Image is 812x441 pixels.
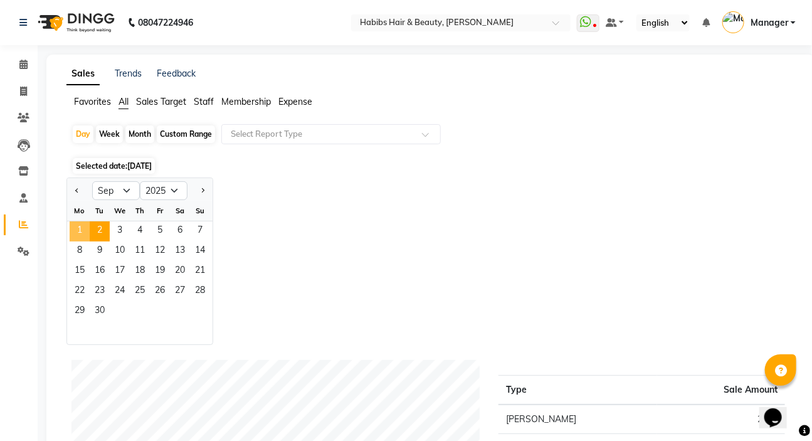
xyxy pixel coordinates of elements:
td: 2373 [657,405,785,434]
div: Wednesday, September 24, 2025 [110,282,130,302]
span: [DATE] [127,161,152,171]
span: 7 [190,221,210,242]
span: 21 [190,262,210,282]
div: Monday, September 29, 2025 [70,302,90,322]
div: Tuesday, September 2, 2025 [90,221,110,242]
span: 22 [70,282,90,302]
span: 24 [110,282,130,302]
th: Type [498,376,656,405]
div: We [110,201,130,221]
span: 17 [110,262,130,282]
button: Next month [198,181,208,201]
div: Thursday, September 25, 2025 [130,282,150,302]
div: Saturday, September 6, 2025 [170,221,190,242]
div: Saturday, September 20, 2025 [170,262,190,282]
span: 1 [70,221,90,242]
select: Select month [92,181,140,200]
span: 29 [70,302,90,322]
span: 10 [110,242,130,262]
div: Th [130,201,150,221]
iframe: chat widget [759,391,799,428]
th: Sale Amount [657,376,785,405]
a: Sales [66,63,100,85]
span: 15 [70,262,90,282]
div: Wednesday, September 10, 2025 [110,242,130,262]
div: Friday, September 5, 2025 [150,221,170,242]
div: Sunday, September 7, 2025 [190,221,210,242]
div: Sunday, September 14, 2025 [190,242,210,262]
div: Friday, September 19, 2025 [150,262,170,282]
div: Thursday, September 11, 2025 [130,242,150,262]
span: Selected date: [73,158,155,174]
span: 19 [150,262,170,282]
span: 9 [90,242,110,262]
div: Day [73,125,93,143]
div: Fr [150,201,170,221]
div: Month [125,125,154,143]
span: 5 [150,221,170,242]
span: 30 [90,302,110,322]
span: 11 [130,242,150,262]
span: 20 [170,262,190,282]
div: Sunday, September 28, 2025 [190,282,210,302]
div: Custom Range [157,125,215,143]
div: Monday, September 15, 2025 [70,262,90,282]
div: Monday, September 22, 2025 [70,282,90,302]
a: Trends [115,68,142,79]
span: 3 [110,221,130,242]
span: 13 [170,242,190,262]
div: Saturday, September 13, 2025 [170,242,190,262]
div: Saturday, September 27, 2025 [170,282,190,302]
span: 6 [170,221,190,242]
div: Wednesday, September 3, 2025 [110,221,130,242]
div: Monday, September 8, 2025 [70,242,90,262]
span: 2 [90,221,110,242]
div: Tuesday, September 30, 2025 [90,302,110,322]
span: Sales Target [136,96,186,107]
span: 18 [130,262,150,282]
div: Su [190,201,210,221]
div: Monday, September 1, 2025 [70,221,90,242]
span: 14 [190,242,210,262]
span: Membership [221,96,271,107]
td: [PERSON_NAME] [498,405,656,434]
div: Thursday, September 4, 2025 [130,221,150,242]
span: 8 [70,242,90,262]
span: Expense [278,96,312,107]
span: Staff [194,96,214,107]
span: All [119,96,129,107]
span: 28 [190,282,210,302]
div: Sa [170,201,190,221]
select: Select year [140,181,187,200]
span: 27 [170,282,190,302]
span: 25 [130,282,150,302]
div: Thursday, September 18, 2025 [130,262,150,282]
div: Wednesday, September 17, 2025 [110,262,130,282]
span: 16 [90,262,110,282]
b: 08047224946 [138,5,193,40]
span: Manager [751,16,788,29]
span: Favorites [74,96,111,107]
div: Week [96,125,123,143]
span: 23 [90,282,110,302]
div: Tuesday, September 16, 2025 [90,262,110,282]
span: 26 [150,282,170,302]
button: Previous month [72,181,82,201]
img: logo [32,5,118,40]
div: Mo [70,201,90,221]
div: Friday, September 26, 2025 [150,282,170,302]
div: Tuesday, September 23, 2025 [90,282,110,302]
div: Tu [90,201,110,221]
img: Manager [722,11,744,33]
span: 4 [130,221,150,242]
span: 12 [150,242,170,262]
div: Friday, September 12, 2025 [150,242,170,262]
div: Sunday, September 21, 2025 [190,262,210,282]
a: Feedback [157,68,196,79]
div: Tuesday, September 9, 2025 [90,242,110,262]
